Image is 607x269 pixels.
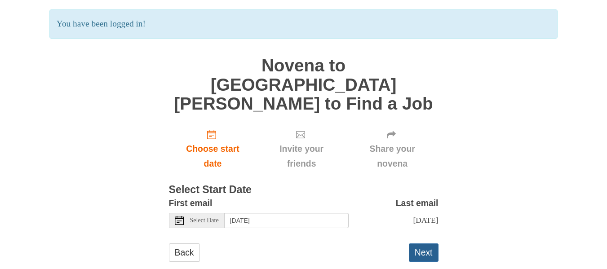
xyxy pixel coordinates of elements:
[355,141,430,171] span: Share your novena
[169,122,257,176] a: Choose start date
[169,196,213,211] label: First email
[169,184,439,196] h3: Select Start Date
[178,141,248,171] span: Choose start date
[169,56,439,114] h1: Novena to [GEOGRAPHIC_DATA][PERSON_NAME] to Find a Job
[169,243,200,262] a: Back
[190,217,219,224] span: Select Date
[346,122,439,176] div: Click "Next" to confirm your start date first.
[396,196,439,211] label: Last email
[49,9,558,39] p: You have been logged in!
[413,216,438,225] span: [DATE]
[266,141,337,171] span: Invite your friends
[409,243,439,262] button: Next
[257,122,346,176] div: Click "Next" to confirm your start date first.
